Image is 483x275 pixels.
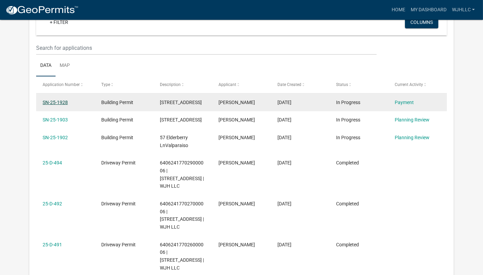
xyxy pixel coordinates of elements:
span: 640624177027000006 | 55 Elderberry Ln | WJH LLC [160,201,204,230]
a: SN-25-1902 [43,135,68,140]
span: Building Permit [101,100,133,105]
span: 09/30/2025 [277,160,291,165]
datatable-header-cell: Application Number [36,76,95,93]
button: Columns [405,16,438,28]
span: JENNIFER JONES [218,242,255,247]
span: 640624177029000006 | 51 Elderberry Ln | WJH LLC [160,160,204,189]
span: 09/26/2025 [277,242,291,247]
span: Type [101,82,110,87]
span: JENNIFER JONES [218,160,255,165]
a: Data [36,55,56,77]
span: JENNIFER JONES [218,100,255,105]
span: JENNIFER JONES [218,117,255,122]
a: 25-D-494 [43,160,62,165]
span: Application Number [43,82,80,87]
span: Completed [336,201,359,206]
span: 09/26/2025 [277,201,291,206]
span: Driveway Permit [101,160,136,165]
span: Building Permit [101,135,133,140]
span: Applicant [218,82,236,87]
datatable-header-cell: Date Created [271,76,329,93]
span: Description [160,82,181,87]
span: 57 Elderberry LnValparaiso [160,135,188,148]
span: 51 Elderberry LnValparaiso [160,100,202,105]
span: Current Activity [395,82,423,87]
a: Payment [395,100,414,105]
a: My Dashboard [408,3,449,16]
span: 09/30/2025 [277,135,291,140]
a: 25-D-491 [43,242,62,247]
datatable-header-cell: Current Activity [388,76,447,93]
span: 640624177026000006 | 57 Elderberry Ln | WJH LLC [160,242,204,271]
a: Map [56,55,74,77]
a: Planning Review [395,117,429,122]
span: In Progress [336,117,360,122]
span: JENNIFER JONES [218,201,255,206]
span: Driveway Permit [101,201,136,206]
datatable-header-cell: Type [95,76,153,93]
a: SN-25-1928 [43,100,68,105]
datatable-header-cell: Description [153,76,212,93]
span: Completed [336,242,359,247]
span: 55 Elderberry LnValparaiso [160,117,202,122]
span: Date Created [277,82,301,87]
a: Home [389,3,408,16]
a: SN-25-1903 [43,117,68,122]
span: Completed [336,160,359,165]
span: JENNIFER JONES [218,135,255,140]
a: WJHLLC [449,3,478,16]
a: + Filter [44,16,74,28]
span: 09/30/2025 [277,117,291,122]
span: 10/02/2025 [277,100,291,105]
a: 25-D-492 [43,201,62,206]
span: In Progress [336,135,360,140]
span: In Progress [336,100,360,105]
span: Building Permit [101,117,133,122]
span: Driveway Permit [101,242,136,247]
datatable-header-cell: Applicant [212,76,271,93]
span: Status [336,82,348,87]
input: Search for applications [36,41,377,55]
a: Planning Review [395,135,429,140]
datatable-header-cell: Status [330,76,388,93]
